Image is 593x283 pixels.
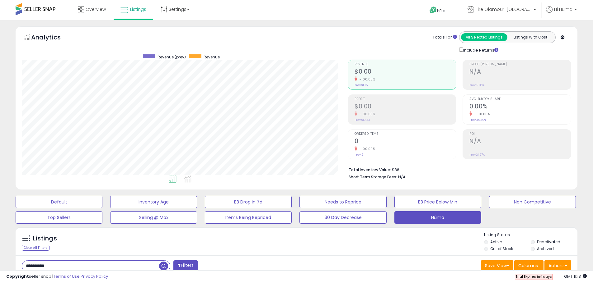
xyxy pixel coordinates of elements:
div: Totals For [433,34,457,40]
span: Revenue [355,63,456,66]
h5: Analytics [31,33,73,43]
button: Top Sellers [16,211,102,224]
i: Get Help [429,6,437,14]
label: Out of Stock [490,246,513,251]
a: Hi Huma [546,6,577,20]
button: Save View [481,260,513,271]
small: -100.00% [357,77,375,82]
span: Overview [86,6,106,12]
button: Actions [544,260,571,271]
button: All Selected Listings [461,33,507,41]
button: Inventory Age [110,196,197,208]
button: Selling @ Max [110,211,197,224]
button: Filters [173,260,198,271]
small: Prev: $105 [355,83,368,87]
h5: Listings [33,234,57,243]
button: 30 Day Decrease [299,211,386,224]
span: Trial Expires in days [515,274,552,279]
button: BB Drop in 7d [205,196,292,208]
span: Columns [518,262,538,269]
b: 4 [540,274,543,279]
span: ROI [469,132,571,136]
li: $86 [349,166,567,173]
a: Terms of Use [53,273,80,279]
button: Items Being Repriced [205,211,292,224]
p: Listing States: [484,232,577,238]
h2: $0.00 [355,68,456,76]
span: Fire Glamour-[GEOGRAPHIC_DATA] [476,6,532,12]
span: Revenue [204,54,220,60]
span: 2025-08-11 11:13 GMT [564,273,587,279]
label: Archived [537,246,554,251]
button: Columns [514,260,544,271]
strong: Copyright [6,273,29,279]
small: -100.00% [472,112,490,116]
b: Total Inventory Value: [349,167,391,172]
span: Avg. Buybox Share [469,98,571,101]
small: Prev: 36.29% [469,118,486,122]
a: Privacy Policy [81,273,108,279]
span: Revenue (prev) [158,54,186,60]
span: Help [437,8,445,13]
h2: $0.00 [355,103,456,111]
span: Listings [130,6,146,12]
small: Prev: 5 [355,153,363,157]
small: Prev: 21.57% [469,153,485,157]
span: N/A [398,174,406,180]
button: Default [16,196,102,208]
small: -100.00% [357,112,375,116]
button: Hüma [394,211,481,224]
div: seller snap | | [6,274,108,280]
small: Prev: $10.33 [355,118,370,122]
button: Non Competitive [489,196,576,208]
label: Deactivated [537,239,560,244]
div: Clear All Filters [22,245,49,251]
small: -100.00% [357,147,375,151]
h2: N/A [469,138,571,146]
span: Profit [355,98,456,101]
b: Short Term Storage Fees: [349,174,397,180]
h2: 0 [355,138,456,146]
a: Help [425,2,458,20]
h2: 0.00% [469,103,571,111]
button: Listings With Cost [507,33,553,41]
small: Prev: 9.85% [469,83,484,87]
button: BB Price Below Min [394,196,481,208]
label: Active [490,239,502,244]
div: Include Returns [454,46,506,53]
h2: N/A [469,68,571,76]
button: Needs to Reprice [299,196,386,208]
span: Profit [PERSON_NAME] [469,63,571,66]
span: Hi Huma [554,6,572,12]
span: Ordered Items [355,132,456,136]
